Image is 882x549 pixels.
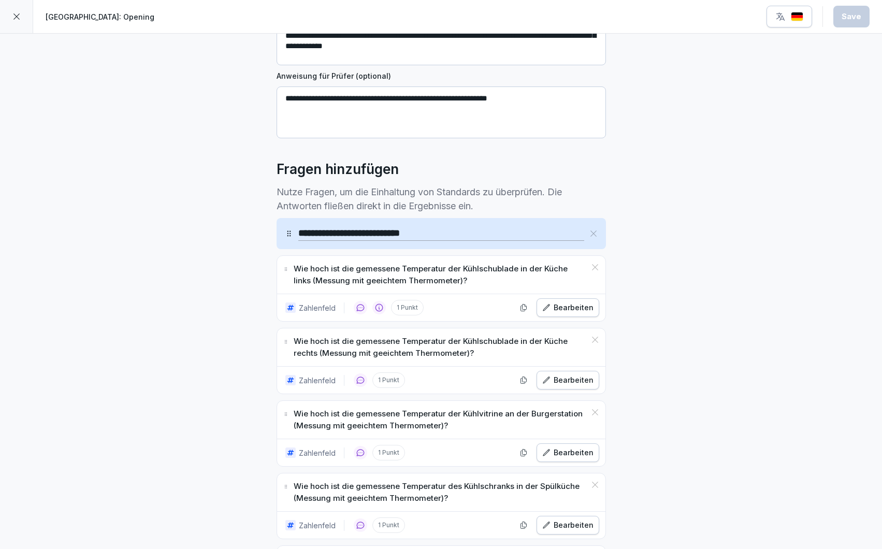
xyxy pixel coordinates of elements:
[299,447,336,458] p: Zahlenfeld
[537,443,599,462] button: Bearbeiten
[537,298,599,317] button: Bearbeiten
[791,12,803,22] img: de.svg
[537,371,599,389] button: Bearbeiten
[372,372,405,388] p: 1 Punkt
[294,263,586,286] p: Wie hoch ist die gemessene Temperatur der Kühlschublade in der Küche links (Messung mit geeichtem...
[542,302,594,313] div: Bearbeiten
[299,375,336,386] p: Zahlenfeld
[294,481,585,504] p: Wie hoch ist die gemessene Temperatur des Kühlschranks in der Spülküche (Messung mit geeichtem Th...
[277,70,606,81] label: Anweisung für Prüfer (optional)
[542,519,594,531] div: Bearbeiten
[842,11,861,22] div: Save
[299,302,336,313] p: Zahlenfeld
[833,6,870,27] button: Save
[542,447,594,458] div: Bearbeiten
[277,185,606,213] p: Nutze Fragen, um die Einhaltung von Standards zu überprüfen. Die Antworten fließen direkt in die ...
[46,11,154,22] p: [GEOGRAPHIC_DATA]: Opening
[299,520,336,531] p: Zahlenfeld
[294,408,586,431] p: Wie hoch ist die gemessene Temperatur der Kühlvitrine an der Burgerstation (Messung mit geeichtem...
[372,517,405,533] p: 1 Punkt
[294,336,586,359] p: Wie hoch ist die gemessene Temperatur der Kühlschublade in der Küche rechts (Messung mit geeichte...
[542,374,594,386] div: Bearbeiten
[537,516,599,534] button: Bearbeiten
[277,159,399,180] h2: Fragen hinzufügen
[372,445,405,460] p: 1 Punkt
[391,300,424,315] p: 1 Punkt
